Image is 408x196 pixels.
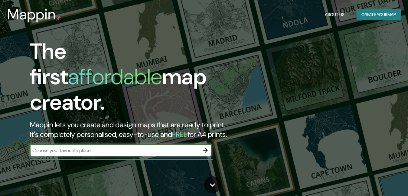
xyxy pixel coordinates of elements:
[30,120,234,139] h2: Mappin lets you create and design maps that are ready to print. It's completely personalised, eas...
[322,9,347,20] button: About Us
[30,147,199,154] input: Choose your favourite place
[357,9,401,20] button: Create yourmap
[68,63,162,91] h1: affordable
[56,16,61,21] img: mappin-pin
[7,6,56,23] h3: Mappin
[30,39,234,120] h1: The first map creator.
[172,130,188,139] h5: FREE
